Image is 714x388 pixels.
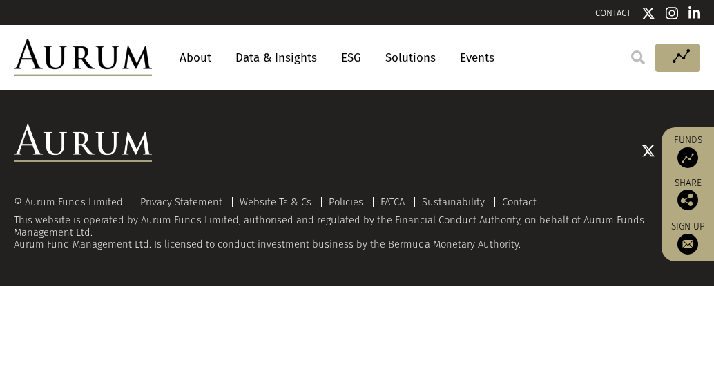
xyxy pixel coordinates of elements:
a: Contact [502,196,537,208]
img: Aurum Logo [14,124,152,162]
a: Sign up [668,221,707,255]
img: Aurum [14,39,152,76]
a: Funds [668,134,707,168]
img: Sign up to our newsletter [677,234,698,255]
a: ESG [334,45,368,71]
a: Policies [329,196,363,208]
img: Share this post [677,190,698,210]
div: This website is operated by Aurum Funds Limited, authorised and regulated by the Financial Conduc... [14,196,700,251]
img: Twitter icon [641,144,655,158]
a: Website Ts & Cs [240,196,311,208]
a: Data & Insights [229,45,324,71]
img: Access Funds [677,147,698,168]
div: © Aurum Funds Limited [14,197,130,207]
a: Solutions [378,45,443,71]
a: Sustainability [422,196,485,208]
a: Privacy Statement [140,196,222,208]
a: About [173,45,218,71]
img: Linkedin icon [688,6,701,20]
a: FATCA [380,196,405,208]
img: Twitter icon [641,6,655,20]
img: search.svg [631,50,645,64]
a: Events [453,45,494,71]
img: Instagram icon [666,6,678,20]
a: CONTACT [595,8,631,18]
div: Share [668,178,707,210]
